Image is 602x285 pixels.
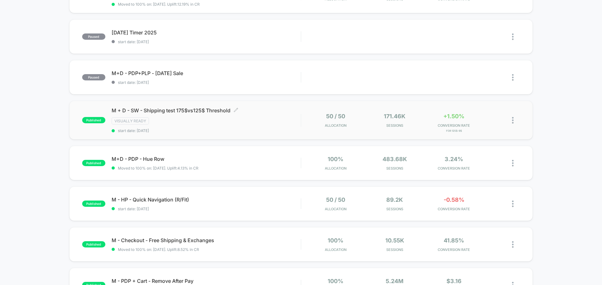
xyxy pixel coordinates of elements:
[367,166,423,170] span: Sessions
[112,237,301,243] span: M - Checkout - Free Shipping & Exchanges
[443,113,464,120] span: +1.50%
[82,160,105,166] span: published
[367,247,423,252] span: Sessions
[367,207,423,211] span: Sessions
[426,207,482,211] span: CONVERSION RATE
[82,201,105,207] span: published
[386,278,404,284] span: 5.24M
[82,117,105,123] span: published
[118,166,198,170] span: Moved to 100% on: [DATE] . Uplift: 4.13% in CR
[383,156,407,162] span: 483.68k
[446,278,462,284] span: $3.16
[367,123,423,128] span: Sessions
[112,278,301,284] span: M - PDP + Cart - Remove After Pay
[112,80,301,85] span: start date: [DATE]
[512,160,514,166] img: close
[112,107,301,114] span: M + D - SW - Shipping test 175$vs125$ Threshold
[512,33,514,40] img: close
[385,237,404,244] span: 10.55k
[426,129,482,132] span: for 125$-9$
[426,166,482,170] span: CONVERSION RATE
[82,241,105,247] span: published
[82,74,105,80] span: paused
[112,117,149,125] span: Visually ready
[112,70,301,76] span: M+D - PDP+PLP - [DATE] Sale
[512,201,514,207] img: close
[112,206,301,211] span: start date: [DATE]
[118,247,199,252] span: Moved to 100% on: [DATE] . Uplift: 8.52% in CR
[118,2,200,7] span: Moved to 100% on: [DATE] . Uplift: 12.19% in CR
[426,247,482,252] span: CONVERSION RATE
[325,247,346,252] span: Allocation
[426,123,482,128] span: CONVERSION RATE
[445,156,463,162] span: 3.24%
[82,33,105,40] span: paused
[112,128,301,133] span: start date: [DATE]
[512,241,514,248] img: close
[326,196,345,203] span: 50 / 50
[512,74,514,81] img: close
[325,166,346,170] span: Allocation
[444,237,464,244] span: 41.85%
[326,113,345,120] span: 50 / 50
[328,278,343,284] span: 100%
[386,196,403,203] span: 89.2k
[328,237,343,244] span: 100%
[325,123,346,128] span: Allocation
[512,117,514,124] img: close
[444,196,464,203] span: -0.58%
[325,207,346,211] span: Allocation
[328,156,343,162] span: 100%
[112,29,301,36] span: [DATE] Timer 2025
[112,156,301,162] span: M+D - PDP - Hue Row
[112,196,301,203] span: M - HP - Quick Navigation (R/Fit)
[112,39,301,44] span: start date: [DATE]
[384,113,405,120] span: 171.46k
